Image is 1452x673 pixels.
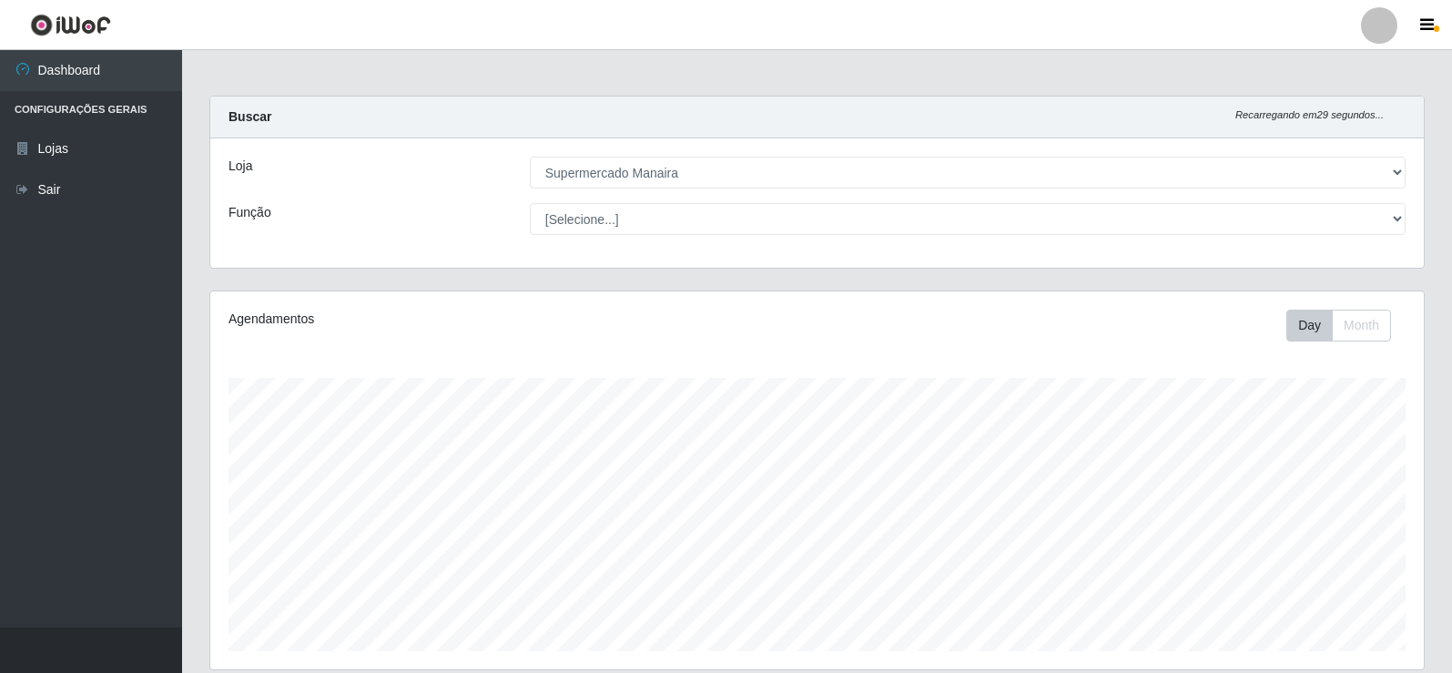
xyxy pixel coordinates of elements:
[1286,310,1391,342] div: First group
[228,109,271,124] strong: Buscar
[1332,310,1391,342] button: Month
[1286,310,1406,342] div: Toolbar with button groups
[1235,109,1384,120] i: Recarregando em 29 segundos...
[228,203,271,222] label: Função
[30,14,111,36] img: CoreUI Logo
[228,310,703,329] div: Agendamentos
[228,157,252,176] label: Loja
[1286,310,1333,342] button: Day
